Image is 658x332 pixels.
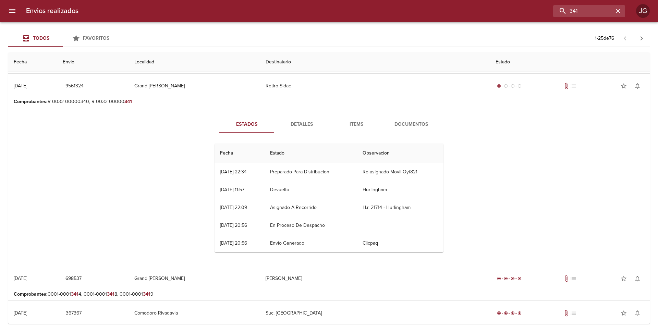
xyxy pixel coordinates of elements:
[633,30,650,47] span: Pagina siguiente
[496,83,523,89] div: Generado
[517,311,522,315] span: radio_button_checked
[14,291,644,298] p: 0001-0001 4, 0001-0001 8, 0001-0001 9
[357,163,443,181] td: Re-asignado Movil Oyt821
[357,234,443,252] td: Clicpaq
[504,276,508,281] span: radio_button_checked
[631,272,644,285] button: Activar notificaciones
[8,30,118,47] div: Tabs Envios
[617,306,631,320] button: Agregar a favoritos
[129,266,260,291] td: Grand [PERSON_NAME]
[278,120,325,129] span: Detalles
[265,217,357,234] td: En Proceso De Despacho
[265,163,357,181] td: Preparado Para Distribucion
[357,144,443,163] th: Observacion
[595,35,614,42] p: 1 - 25 de 76
[517,276,522,281] span: radio_button_checked
[33,35,49,41] span: Todos
[220,169,247,175] div: [DATE] 22:34
[511,84,515,88] span: radio_button_unchecked
[631,306,644,320] button: Activar notificaciones
[65,82,84,90] span: 9561324
[636,4,650,18] div: Abrir información de usuario
[497,84,501,88] span: radio_button_checked
[220,205,247,210] div: [DATE] 22:09
[63,307,85,320] button: 367367
[260,301,490,325] td: Suc. [GEOGRAPHIC_DATA]
[124,99,132,104] em: 341
[63,272,85,285] button: 698537
[504,84,508,88] span: radio_button_unchecked
[517,84,522,88] span: radio_button_unchecked
[497,311,501,315] span: radio_button_checked
[496,310,523,317] div: Entregado
[220,222,247,228] div: [DATE] 20:56
[265,234,357,252] td: Envio Generado
[83,35,109,41] span: Favoritos
[511,311,515,315] span: radio_button_checked
[357,199,443,217] td: H.r. 21714 - Hurlingham
[617,272,631,285] button: Agregar a favoritos
[63,80,86,93] button: 9561324
[617,35,633,41] span: Pagina anterior
[634,83,641,89] span: notifications_none
[219,116,439,133] div: Tabs detalle de guia
[357,181,443,199] td: Hurlingham
[220,187,244,193] div: [DATE] 11:57
[620,275,627,282] span: star_border
[553,5,613,17] input: buscar
[265,144,357,163] th: Estado
[14,310,27,316] div: [DATE]
[215,144,443,252] table: Tabla de seguimiento
[504,311,508,315] span: radio_button_checked
[634,310,641,317] span: notifications_none
[636,4,650,18] div: JG
[563,83,570,89] span: Tiene documentos adjuntos
[265,199,357,217] td: Asignado A Recorrido
[631,79,644,93] button: Activar notificaciones
[4,3,21,19] button: menu
[490,52,650,72] th: Estado
[223,120,270,129] span: Estados
[570,275,577,282] span: No tiene pedido asociado
[8,52,57,72] th: Fecha
[129,74,260,98] td: Grand [PERSON_NAME]
[497,276,501,281] span: radio_button_checked
[57,52,129,72] th: Envio
[14,99,48,104] b: Comprobantes :
[71,291,78,297] em: 341
[511,276,515,281] span: radio_button_checked
[129,52,260,72] th: Localidad
[220,240,247,246] div: [DATE] 20:56
[260,74,490,98] td: Retiro Sidac
[620,83,627,89] span: star_border
[563,275,570,282] span: Tiene documentos adjuntos
[265,181,357,199] td: Devuelto
[143,291,150,297] em: 341
[65,274,82,283] span: 698537
[570,83,577,89] span: No tiene pedido asociado
[620,310,627,317] span: star_border
[14,275,27,281] div: [DATE]
[563,310,570,317] span: Tiene documentos adjuntos
[260,266,490,291] td: [PERSON_NAME]
[634,275,641,282] span: notifications_none
[260,52,490,72] th: Destinatario
[107,291,114,297] em: 341
[14,291,48,297] b: Comprobantes :
[14,83,27,89] div: [DATE]
[26,5,78,16] h6: Envios realizados
[215,144,265,163] th: Fecha
[496,275,523,282] div: Entregado
[14,98,644,105] p: R-0032-00000340, R-0032-00000
[388,120,435,129] span: Documentos
[65,309,82,318] span: 367367
[617,79,631,93] button: Agregar a favoritos
[129,301,260,325] td: Comodoro Rivadavia
[570,310,577,317] span: No tiene pedido asociado
[333,120,380,129] span: Items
